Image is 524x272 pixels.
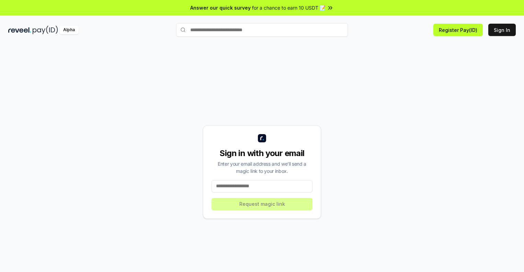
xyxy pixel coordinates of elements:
img: reveel_dark [8,26,31,34]
div: Enter your email address and we’ll send a magic link to your inbox. [212,160,312,175]
span: Answer our quick survey [190,4,251,11]
img: pay_id [33,26,58,34]
span: for a chance to earn 10 USDT 📝 [252,4,326,11]
button: Sign In [488,24,516,36]
button: Register Pay(ID) [433,24,483,36]
img: logo_small [258,134,266,142]
div: Alpha [59,26,79,34]
div: Sign in with your email [212,148,312,159]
